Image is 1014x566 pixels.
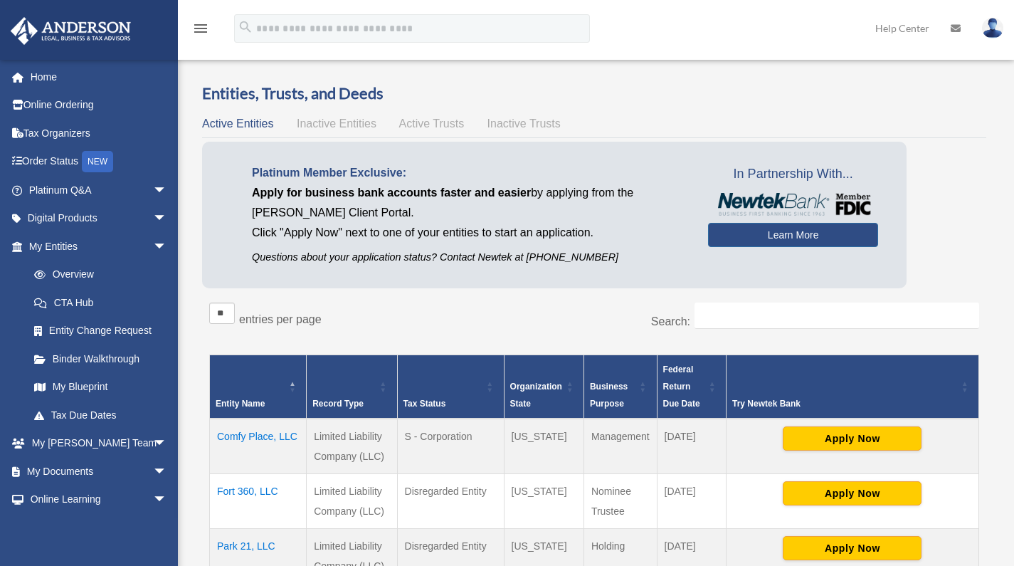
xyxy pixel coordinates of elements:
[153,486,181,515] span: arrow_drop_down
[210,355,307,419] th: Entity Name: Activate to invert sorting
[504,474,583,529] td: [US_STATE]
[20,345,181,373] a: Binder Walkthrough
[307,419,397,474] td: Limited Liability Company (LLC)
[726,355,978,419] th: Try Newtek Bank : Activate to sort
[153,204,181,234] span: arrow_drop_down
[657,355,726,419] th: Federal Return Due Date: Activate to sort
[10,63,189,91] a: Home
[192,25,209,37] a: menu
[239,313,322,325] label: entries per page
[783,426,921,451] button: Apply Now
[487,117,561,130] span: Inactive Trusts
[10,232,181,261] a: My Entitiesarrow_drop_down
[252,163,687,183] p: Platinum Member Exclusive:
[583,474,657,529] td: Nominee Trustee
[399,117,465,130] span: Active Trusts
[403,399,446,409] span: Tax Status
[312,399,364,409] span: Record Type
[10,457,189,486] a: My Documentsarrow_drop_down
[202,83,986,105] h3: Entities, Trusts, and Deeds
[397,474,504,529] td: Disregarded Entity
[583,419,657,474] td: Management
[10,147,189,177] a: Order StatusNEW
[982,18,1003,38] img: User Pic
[10,429,189,458] a: My [PERSON_NAME] Teamarrow_drop_down
[657,419,726,474] td: [DATE]
[504,355,583,419] th: Organization State: Activate to sort
[216,399,265,409] span: Entity Name
[504,419,583,474] td: [US_STATE]
[252,223,687,243] p: Click "Apply Now" next to one of your entities to start an application.
[583,355,657,419] th: Business Purpose: Activate to sort
[210,419,307,474] td: Comfy Place, LLC
[10,486,189,514] a: Online Learningarrow_drop_down
[590,382,628,409] span: Business Purpose
[6,17,135,45] img: Anderson Advisors Platinum Portal
[82,151,113,172] div: NEW
[657,474,726,529] td: [DATE]
[10,204,189,233] a: Digital Productsarrow_drop_down
[252,248,687,266] p: Questions about your application status? Contact Newtek at [PHONE_NUMBER]
[192,20,209,37] i: menu
[20,261,174,289] a: Overview
[297,117,376,130] span: Inactive Entities
[708,163,878,186] span: In Partnership With...
[238,19,253,35] i: search
[10,176,189,204] a: Platinum Q&Aarrow_drop_down
[397,355,504,419] th: Tax Status: Activate to sort
[153,513,181,543] span: arrow_drop_down
[210,474,307,529] td: Fort 360, LLC
[651,315,690,327] label: Search:
[153,176,181,205] span: arrow_drop_down
[10,513,189,542] a: Billingarrow_drop_down
[20,317,181,345] a: Entity Change Request
[783,481,921,505] button: Apply Now
[732,395,957,412] div: Try Newtek Bank
[252,187,531,199] span: Apply for business bank accounts faster and easier
[783,536,921,560] button: Apply Now
[20,401,181,429] a: Tax Due Dates
[708,223,878,247] a: Learn More
[153,429,181,458] span: arrow_drop_down
[20,288,181,317] a: CTA Hub
[397,419,504,474] td: S - Corporation
[663,365,700,409] span: Federal Return Due Date
[510,382,562,409] span: Organization State
[307,474,397,529] td: Limited Liability Company (LLC)
[10,119,189,147] a: Tax Organizers
[252,183,687,223] p: by applying from the [PERSON_NAME] Client Portal.
[202,117,273,130] span: Active Entities
[153,232,181,261] span: arrow_drop_down
[10,91,189,120] a: Online Ordering
[307,355,397,419] th: Record Type: Activate to sort
[715,193,871,216] img: NewtekBankLogoSM.png
[153,457,181,486] span: arrow_drop_down
[20,373,181,402] a: My Blueprint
